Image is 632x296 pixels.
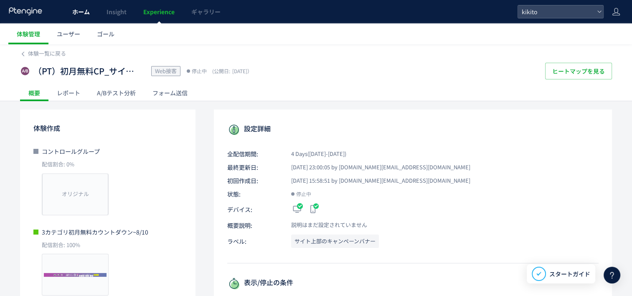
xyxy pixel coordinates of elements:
[42,147,100,156] span: コントロールグループ
[89,84,144,101] div: A/Bテスト分析
[144,84,196,101] div: フォーム送信
[291,235,379,248] span: サイト上部のキャンペーンバナー
[72,8,90,16] span: ホーム
[210,67,252,74] span: [DATE]）
[155,67,177,75] span: Web接客
[227,123,599,136] p: 設定詳細
[28,49,66,57] span: 体験一覧に戻る
[33,65,138,77] span: （PT）初月無料CP_サイト上部での表示(copy)
[227,221,282,230] span: 概要説明:
[42,174,108,215] div: オリジナル
[282,150,346,158] span: 4 Days([DATE]-[DATE])
[282,163,470,171] span: [DATE] 23:00:05 by [DOMAIN_NAME][EMAIL_ADDRESS][DOMAIN_NAME]
[42,228,148,236] span: 3カテゴリ初月無料カウントダウン~8/10
[227,235,282,248] span: ラベル:
[97,30,114,38] span: ゴール
[44,256,107,293] img: 68f831a6f3eab368d3c2447f97cae9421754559463791.png
[17,30,40,38] span: 体験管理
[212,67,230,74] span: (公開日:
[549,270,590,278] span: スタートガイド
[545,63,612,79] button: ヒートマップを見る
[296,190,311,198] span: 停止中
[227,176,282,185] span: 初回作成日:
[552,63,605,79] span: ヒートマップを見る
[57,30,80,38] span: ユーザー
[33,241,182,249] p: 配信割合: 100%
[33,161,182,168] p: 配信割合: 0%
[227,205,282,214] span: デバイス:
[20,84,48,101] div: 概要
[192,67,207,75] span: 停止中
[282,221,367,229] span: 説明はまだ設定されていません
[227,277,599,290] p: 表示/停止の条件
[227,150,282,158] span: 全配信期間:
[48,84,89,101] div: レポート
[227,190,282,198] span: 状態:
[107,8,127,16] span: Insight
[143,8,175,16] span: Experience
[519,5,594,18] span: kikito
[191,8,221,16] span: ギャラリー
[282,177,470,185] span: [DATE] 15:58:51 by [DOMAIN_NAME][EMAIL_ADDRESS][DOMAIN_NAME]
[33,121,182,135] p: 体験作成
[227,163,282,171] span: 最終更新日:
